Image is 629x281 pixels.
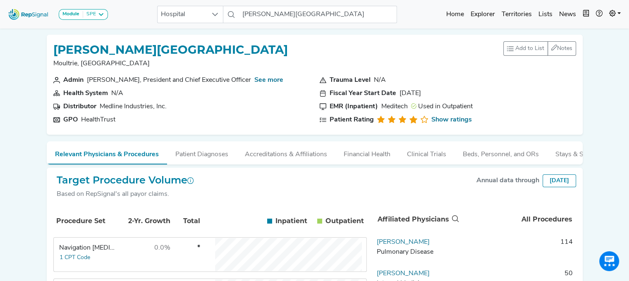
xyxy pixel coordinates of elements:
div: N/A [374,75,386,85]
button: Stays & Services [547,141,612,164]
a: Territories [498,6,535,23]
div: Pulmonary Disease [377,247,457,257]
a: Show ratings [431,115,472,125]
h1: [PERSON_NAME][GEOGRAPHIC_DATA] [53,43,288,57]
div: Fiscal Year Start Date [330,88,396,98]
a: [PERSON_NAME] [377,270,430,277]
h2: Target Procedure Volume [57,174,194,186]
div: Navigation Bronchoscopy [59,243,116,253]
button: Financial Health [335,141,399,164]
a: Home [443,6,467,23]
button: Clinical Trials [399,141,454,164]
a: Explorer [467,6,498,23]
div: Health System [63,88,108,98]
span: 0.0% [154,245,170,251]
div: SPE [83,11,96,18]
button: 1 CPT Code [59,253,91,262]
th: 2-Yr. Growth [118,207,172,235]
button: ModuleSPE [59,9,108,20]
span: Inpatient [275,216,307,226]
th: Affiliated Physicians [374,206,461,233]
span: Outpatient [325,216,364,226]
button: Relevant Physicians & Procedures [47,141,167,164]
div: toolbar [503,41,576,56]
strong: Module [62,12,79,17]
div: Used in Outpatient [411,102,473,112]
a: Lists [535,6,556,23]
div: Meditech [381,102,408,112]
div: [DATE] [543,174,576,187]
div: Admin [63,75,84,85]
input: Search a hospital [239,6,397,23]
span: Add to List [515,44,544,53]
div: Medline Industries, Inc. [100,102,167,112]
div: Distributor [63,102,96,112]
div: GPO [63,115,78,125]
button: Accreditations & Affiliations [237,141,335,164]
button: Intel Book [579,6,593,23]
div: N/A [111,88,123,98]
div: EMR (Inpatient) [330,102,378,112]
button: Notes [548,41,576,56]
p: Moultrie, [GEOGRAPHIC_DATA] [53,59,288,69]
a: See more [254,77,283,83]
a: News [556,6,579,23]
button: Add to List [503,41,548,56]
td: 114 [460,237,576,262]
div: James L Matney, President and Chief Executive Officer [87,75,251,85]
th: Procedure Set [55,207,117,235]
div: Based on RepSignal's all payor claims. [57,189,194,199]
th: All Procedures [461,206,576,233]
div: Patient Rating [330,115,374,125]
button: Beds, Personnel, and ORs [454,141,547,164]
span: Hospital [158,6,207,23]
span: Notes [557,45,572,52]
div: Trauma Level [330,75,371,85]
div: HealthTrust [81,115,115,125]
div: Annual data through [476,176,539,186]
div: [DATE] [399,88,421,98]
button: Patient Diagnoses [167,141,237,164]
th: Total [172,207,201,235]
div: [PERSON_NAME], President and Chief Executive Officer [87,75,251,85]
a: [PERSON_NAME] [377,239,430,245]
